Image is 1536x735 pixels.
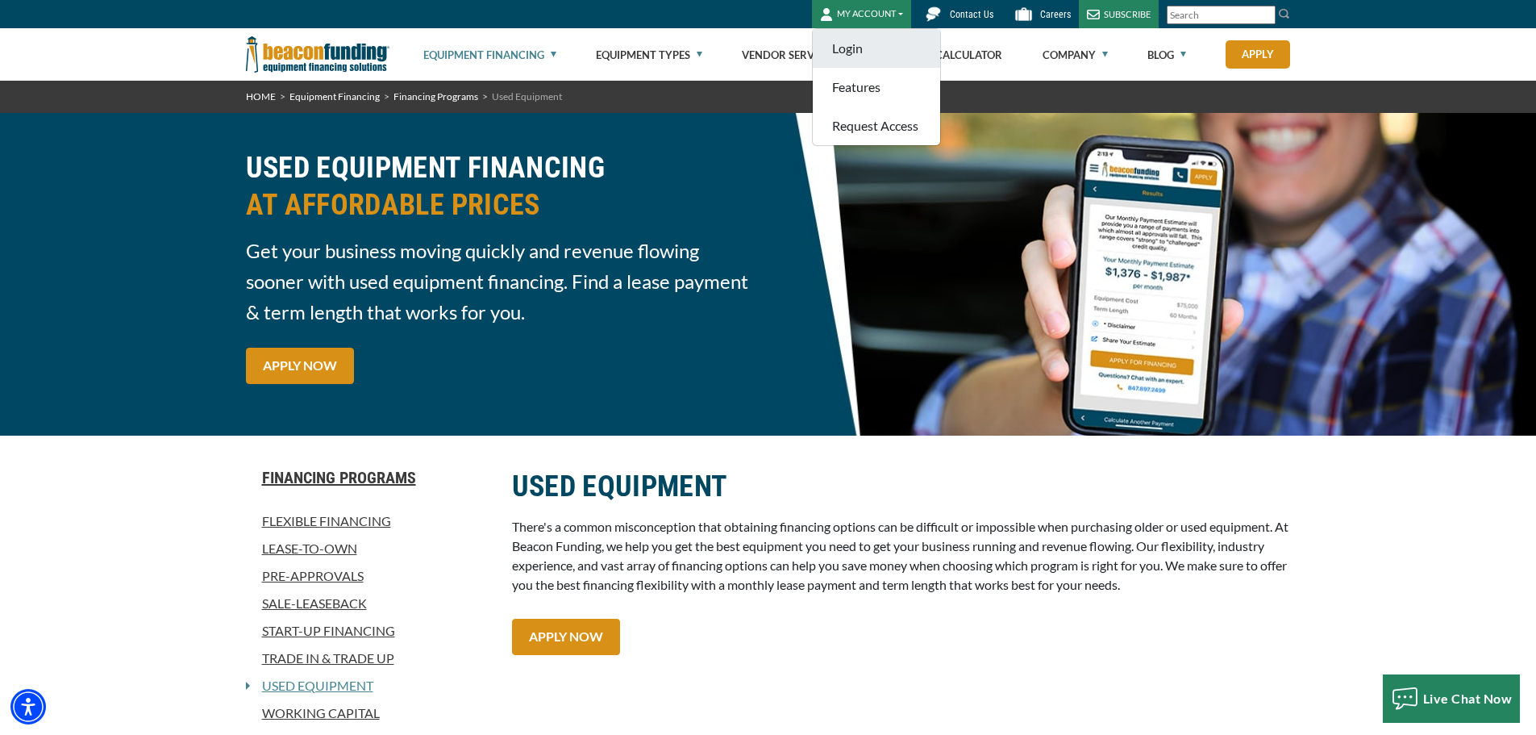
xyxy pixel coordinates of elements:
p: There's a common misconception that obtaining financing options can be difficult or impossible wh... [512,517,1291,595]
a: Apply [1226,40,1290,69]
div: Accessibility Menu [10,689,46,725]
a: Finance Calculator [888,29,1002,81]
a: Financing Programs [393,90,478,102]
a: Working Capital [246,704,493,723]
img: Beacon Funding Corporation logo [246,28,389,81]
span: Used Equipment [492,90,562,102]
img: Search [1278,7,1291,20]
a: Equipment Financing [289,90,380,102]
button: Live Chat Now [1383,674,1521,723]
a: Used Equipment [250,676,373,695]
h2: USED EQUIPMENT FINANCING [246,149,759,223]
a: Pre-approvals [246,566,493,586]
input: Search [1167,6,1276,24]
span: AT AFFORDABLE PRICES [246,186,759,223]
a: Lease-To-Own [246,539,493,558]
a: Request Access [813,106,940,145]
a: Features [813,68,940,106]
span: Get your business moving quickly and revenue flowing sooner with used equipment financing. Find a... [246,236,759,328]
a: Sale-Leaseback [246,594,493,613]
a: Clear search text [1259,9,1272,22]
span: Contact Us [950,9,993,20]
a: Trade In & Trade Up [246,649,493,668]
h2: USED EQUIPMENT [512,468,1291,505]
a: HOME [246,90,276,102]
a: Flexible Financing [246,512,493,531]
span: Live Chat Now [1423,691,1513,706]
a: Login - open in a new tab [813,29,940,68]
span: Careers [1040,9,1071,20]
a: APPLY NOW [512,619,620,655]
a: Equipment Financing [423,29,556,81]
a: Financing Programs [246,468,493,487]
a: Equipment Types [596,29,702,81]
a: Vendor Services [742,29,848,81]
a: Start-Up Financing [246,621,493,641]
a: Company [1043,29,1108,81]
a: APPLY NOW [246,348,354,384]
a: Blog [1147,29,1186,81]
